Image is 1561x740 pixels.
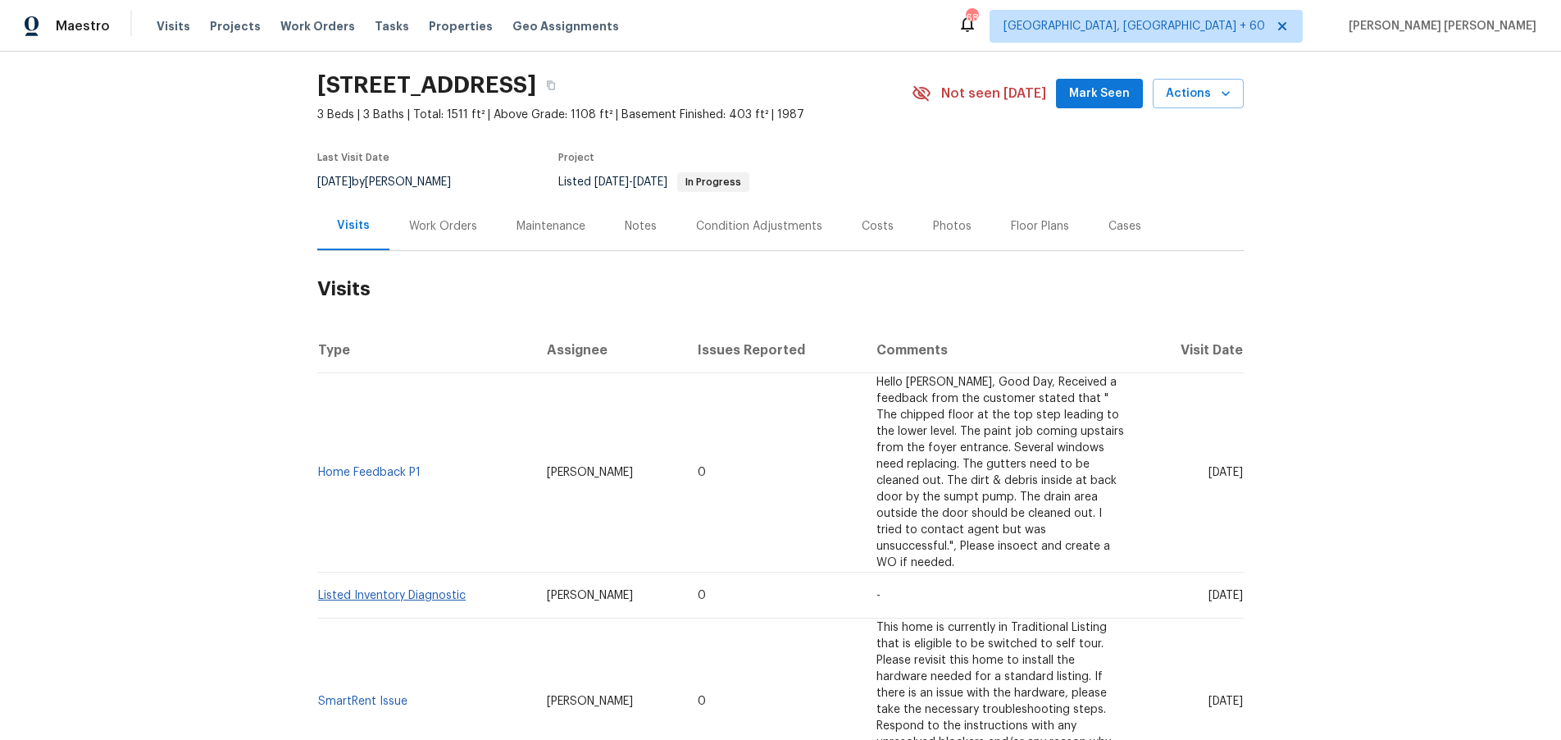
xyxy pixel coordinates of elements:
[863,327,1141,373] th: Comments
[1208,696,1243,707] span: [DATE]
[698,696,706,707] span: 0
[429,18,493,34] span: Properties
[157,18,190,34] span: Visits
[625,218,657,235] div: Notes
[547,467,633,478] span: [PERSON_NAME]
[679,177,748,187] span: In Progress
[1011,218,1069,235] div: Floor Plans
[317,153,389,162] span: Last Visit Date
[558,176,749,188] span: Listed
[56,18,110,34] span: Maestro
[517,218,585,235] div: Maintenance
[317,251,1244,327] h2: Visits
[696,218,822,235] div: Condition Adjustments
[318,590,466,601] a: Listed Inventory Diagnostic
[317,172,471,192] div: by [PERSON_NAME]
[317,176,352,188] span: [DATE]
[698,590,706,601] span: 0
[280,18,355,34] span: Work Orders
[210,18,261,34] span: Projects
[876,590,881,601] span: -
[1208,467,1243,478] span: [DATE]
[698,467,706,478] span: 0
[1153,79,1244,109] button: Actions
[1208,590,1243,601] span: [DATE]
[1166,84,1231,104] span: Actions
[1003,18,1265,34] span: [GEOGRAPHIC_DATA], [GEOGRAPHIC_DATA] + 60
[1141,327,1244,373] th: Visit Date
[317,107,912,123] span: 3 Beds | 3 Baths | Total: 1511 ft² | Above Grade: 1108 ft² | Basement Finished: 403 ft² | 1987
[1108,218,1141,235] div: Cases
[966,10,977,26] div: 681
[1069,84,1130,104] span: Mark Seen
[941,85,1046,102] span: Not seen [DATE]
[318,696,407,707] a: SmartRent Issue
[633,176,667,188] span: [DATE]
[1056,79,1143,109] button: Mark Seen
[534,327,685,373] th: Assignee
[594,176,667,188] span: -
[317,77,536,94] h2: [STREET_ADDRESS]
[536,71,566,100] button: Copy Address
[876,377,1124,569] span: Hello [PERSON_NAME], Good Day, Received a feedback from the customer stated that " The chipped fl...
[685,327,864,373] th: Issues Reported
[375,21,409,32] span: Tasks
[594,176,629,188] span: [DATE]
[409,218,477,235] div: Work Orders
[558,153,594,162] span: Project
[547,590,633,601] span: [PERSON_NAME]
[512,18,619,34] span: Geo Assignments
[547,696,633,707] span: [PERSON_NAME]
[933,218,972,235] div: Photos
[318,467,421,478] a: Home Feedback P1
[317,327,534,373] th: Type
[862,218,894,235] div: Costs
[337,217,370,234] div: Visits
[1342,18,1536,34] span: [PERSON_NAME] [PERSON_NAME]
